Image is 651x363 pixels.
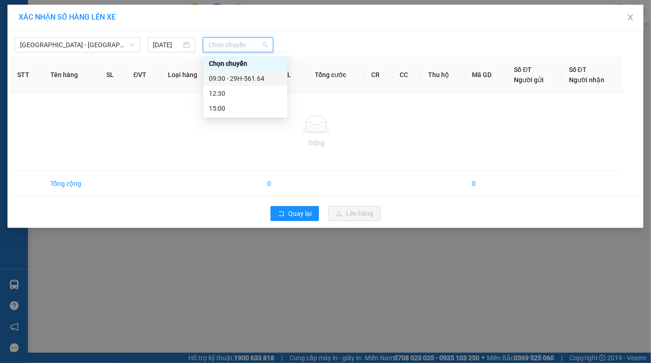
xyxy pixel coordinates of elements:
[514,66,532,73] span: Số ĐT
[270,206,319,221] button: rollbackQuay lại
[19,13,116,21] span: XÁC NHẬN SỐ HÀNG LÊN XE
[569,76,604,84] span: Người nhận
[209,73,282,84] div: 09:30 - 29H-561.64
[209,58,282,69] div: Chọn chuyến
[392,57,421,93] th: CC
[464,171,506,197] td: 0
[627,14,634,21] span: close
[43,57,99,93] th: Tên hàng
[20,38,135,52] span: Hà Nội - Phủ Lý
[99,57,126,93] th: SL
[617,5,644,31] button: Close
[153,40,182,50] input: 14/08/2025
[209,103,282,114] div: 15:00
[260,171,307,197] td: 0
[364,57,392,93] th: CR
[10,57,43,93] th: STT
[514,76,544,84] span: Người gửi
[464,57,506,93] th: Mã GD
[209,88,282,99] div: 12:30
[43,171,99,197] td: Tổng cộng
[569,66,587,73] span: Số ĐT
[307,57,364,93] th: Tổng cước
[17,138,616,148] div: Trống
[288,208,312,219] span: Quay lại
[126,57,160,93] th: ĐVT
[328,206,381,221] button: uploadLên hàng
[208,38,268,52] span: Chọn chuyến
[203,56,287,71] div: Chọn chuyến
[421,57,464,93] th: Thu hộ
[160,57,215,93] th: Loại hàng
[278,210,284,218] span: rollback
